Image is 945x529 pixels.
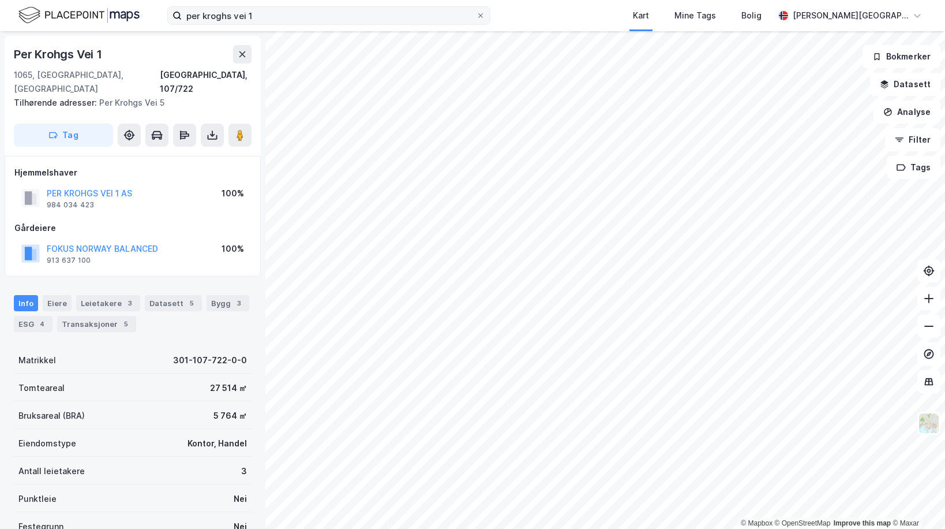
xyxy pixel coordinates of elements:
[233,297,245,309] div: 3
[887,474,945,529] iframe: Chat Widget
[18,381,65,395] div: Tomteareal
[633,9,649,23] div: Kart
[222,187,244,200] div: 100%
[14,295,38,311] div: Info
[14,316,52,332] div: ESG
[14,166,251,180] div: Hjemmelshaver
[124,297,136,309] div: 3
[182,7,476,24] input: Søk på adresse, matrikkel, gårdeiere, leietakere eller personer
[207,295,249,311] div: Bygg
[173,353,247,367] div: 301-107-722-0-0
[47,256,91,265] div: 913 637 100
[18,409,85,423] div: Bruksareal (BRA)
[18,492,57,506] div: Punktleie
[76,295,140,311] div: Leietakere
[43,295,72,311] div: Eiere
[187,437,247,450] div: Kontor, Handel
[14,221,251,235] div: Gårdeiere
[47,200,94,210] div: 984 034 423
[186,297,197,309] div: 5
[36,318,48,330] div: 4
[18,464,85,478] div: Antall leietakere
[18,437,76,450] div: Eiendomstype
[213,409,247,423] div: 5 764 ㎡
[873,100,940,124] button: Analyse
[120,318,132,330] div: 5
[241,464,247,478] div: 3
[57,316,136,332] div: Transaksjoner
[887,474,945,529] div: Kontrollprogram for chat
[234,492,247,506] div: Nei
[775,519,831,527] a: OpenStreetMap
[18,5,140,25] img: logo.f888ab2527a4732fd821a326f86c7f29.svg
[160,68,252,96] div: [GEOGRAPHIC_DATA], 107/722
[14,68,160,96] div: 1065, [GEOGRAPHIC_DATA], [GEOGRAPHIC_DATA]
[674,9,716,23] div: Mine Tags
[870,73,940,96] button: Datasett
[918,412,940,434] img: Z
[14,98,99,107] span: Tilhørende adresser:
[885,128,940,151] button: Filter
[222,242,244,256] div: 100%
[741,519,772,527] a: Mapbox
[887,156,940,179] button: Tags
[14,96,242,110] div: Per Krohgs Vei 5
[145,295,202,311] div: Datasett
[834,519,891,527] a: Improve this map
[18,353,56,367] div: Matrikkel
[862,45,940,68] button: Bokmerker
[741,9,762,23] div: Bolig
[793,9,908,23] div: [PERSON_NAME][GEOGRAPHIC_DATA]
[14,45,104,64] div: Per Krohgs Vei 1
[14,124,113,147] button: Tag
[210,381,247,395] div: 27 514 ㎡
